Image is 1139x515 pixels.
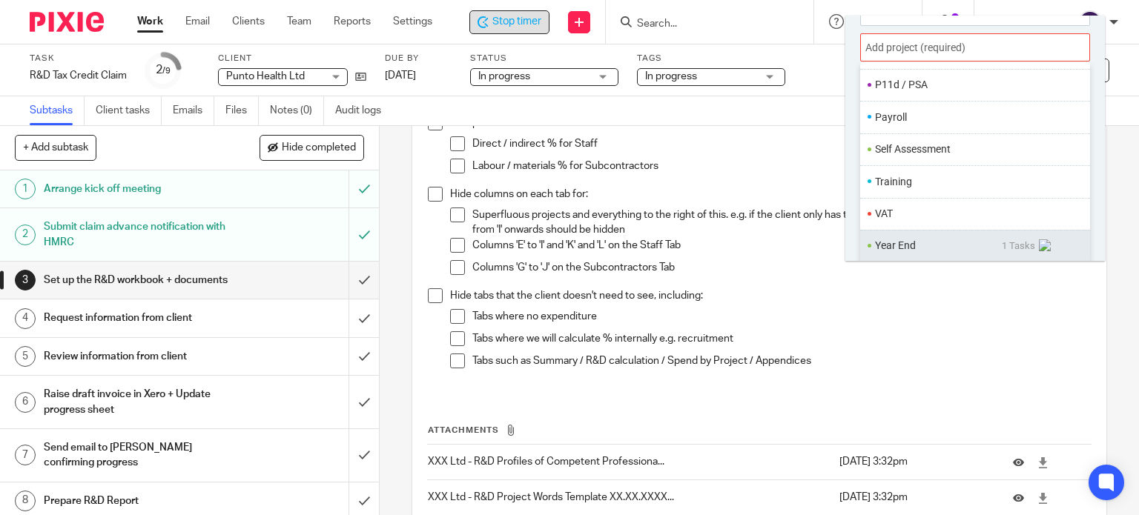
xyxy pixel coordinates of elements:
[30,68,127,83] div: R&D Tax Credit Claim
[96,96,162,125] a: Client tasks
[218,53,366,64] label: Client
[185,14,210,29] a: Email
[1002,239,1069,253] li: Expand
[875,77,1069,93] li: P11d / PSA
[44,269,237,291] h1: Set up the R&D workbook + documents
[472,238,1092,253] p: Columns 'E' to 'I' and 'K' and 'L' on the Staff Tab
[1078,10,1102,34] img: svg%3E
[385,70,416,81] span: [DATE]
[860,230,1090,262] ul: Year End
[1069,171,1086,191] li: Favorite
[137,14,163,29] a: Work
[860,198,1090,230] ul: VAT
[156,62,171,79] div: 2
[15,346,36,367] div: 5
[30,53,127,64] label: Task
[472,207,1092,238] p: Superfluous projects and everything to the right of this. e.g. if the client only has two project...
[44,216,237,253] h1: Submit claim advance notification with HMRC
[860,133,1090,165] ul: Self Assessment
[1037,455,1049,470] a: Download
[335,96,392,125] a: Audit logs
[635,18,769,31] input: Search
[860,69,1090,101] ul: P11d / PSA
[15,270,36,290] div: 3
[44,178,237,200] h1: Arrange kick off meeting
[428,426,499,434] span: Attachments
[875,142,1069,157] li: Self Assessment
[15,392,36,413] div: 6
[1069,75,1086,95] li: Favorite
[15,135,96,160] button: + Add subtask
[472,260,1092,275] p: Columns 'G' to 'J' on the Subcontractors Tab
[860,101,1090,133] ul: Payroll
[1069,139,1086,159] li: Favorite
[989,14,1071,29] p: [PERSON_NAME]
[450,288,1092,303] p: Hide tabs that the client doesn't need to see, including:
[428,454,832,469] p: XXX Ltd - R&D Profiles of Competent Professiona...
[1069,107,1086,127] li: Favorite
[44,345,237,368] h1: Review information from client
[472,136,1092,151] p: Direct / indirect % for Staff
[1002,239,1054,253] span: 1 Tasks
[15,308,36,329] div: 4
[287,14,311,29] a: Team
[637,53,785,64] label: Tags
[232,14,265,29] a: Clients
[645,71,697,82] span: In progress
[492,14,541,30] span: Stop timer
[15,179,36,199] div: 1
[469,10,549,34] div: Punto Health Ltd - R&D Tax Credit Claim
[1039,239,1051,251] img: filter-arrow-right.png
[1069,204,1086,224] li: Favorite
[875,206,1069,222] li: VAT
[472,159,1092,173] p: Labour / materials % for Subcontractors
[44,307,237,329] h1: Request information from client
[30,96,85,125] a: Subtasks
[225,96,259,125] a: Files
[1069,236,1086,256] li: Favorite
[875,110,1069,125] li: Payroll
[385,53,452,64] label: Due by
[470,53,618,64] label: Status
[1037,491,1049,505] a: Download
[173,96,214,125] a: Emails
[428,490,832,505] p: XXX Ltd - R&D Project Words Template XX.XX.XXXX...
[839,454,991,469] p: [DATE] 3:32pm
[226,71,305,82] span: Punto Health Ltd
[44,383,237,421] h1: Raise draft invoice in Xero + Update progress sheet
[30,68,127,83] div: R&amp;D Tax Credit Claim
[162,67,171,75] small: /9
[15,225,36,245] div: 2
[334,14,371,29] a: Reports
[478,71,530,82] span: In progress
[282,142,356,154] span: Hide completed
[15,491,36,511] div: 8
[260,135,364,160] button: Hide completed
[875,238,1002,253] li: Year End
[860,165,1090,197] ul: Training
[393,14,432,29] a: Settings
[450,187,1092,202] p: Hide columns on each tab for:
[472,331,1092,346] p: Tabs where we will calculate % internally e.g. recruitment
[472,309,1092,324] p: Tabs where no expenditure
[44,436,237,474] h1: Send email to [PERSON_NAME] confirming progress
[839,490,991,505] p: [DATE] 3:32pm
[472,353,1092,368] p: Tabs such as Summary / R&D calculation / Spend by Project / Appendices
[44,490,237,512] h1: Prepare R&D Report
[875,174,1069,190] li: Training
[15,445,36,465] div: 7
[270,96,324,125] a: Notes (0)
[30,12,104,32] img: Pixie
